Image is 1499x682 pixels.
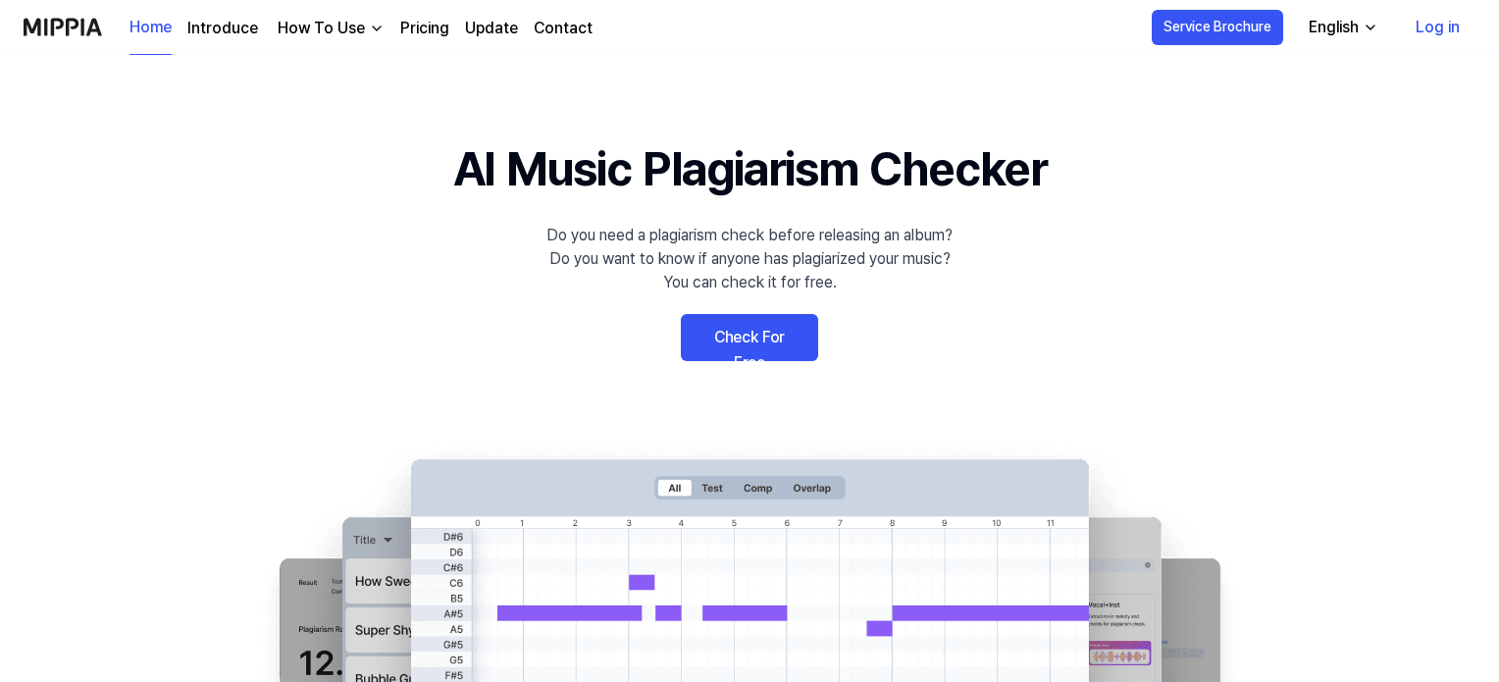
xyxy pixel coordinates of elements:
div: How To Use [274,17,369,40]
div: English [1305,16,1363,39]
a: Home [129,1,172,55]
a: Check For Free [681,314,818,361]
div: Do you need a plagiarism check before releasing an album? Do you want to know if anyone has plagi... [546,224,953,294]
img: down [369,21,385,36]
button: How To Use [274,17,385,40]
button: Service Brochure [1152,10,1283,45]
button: English [1293,8,1390,47]
h1: AI Music Plagiarism Checker [453,133,1047,204]
a: Update [465,17,518,40]
a: Contact [534,17,593,40]
a: Pricing [400,17,449,40]
a: Introduce [187,17,258,40]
